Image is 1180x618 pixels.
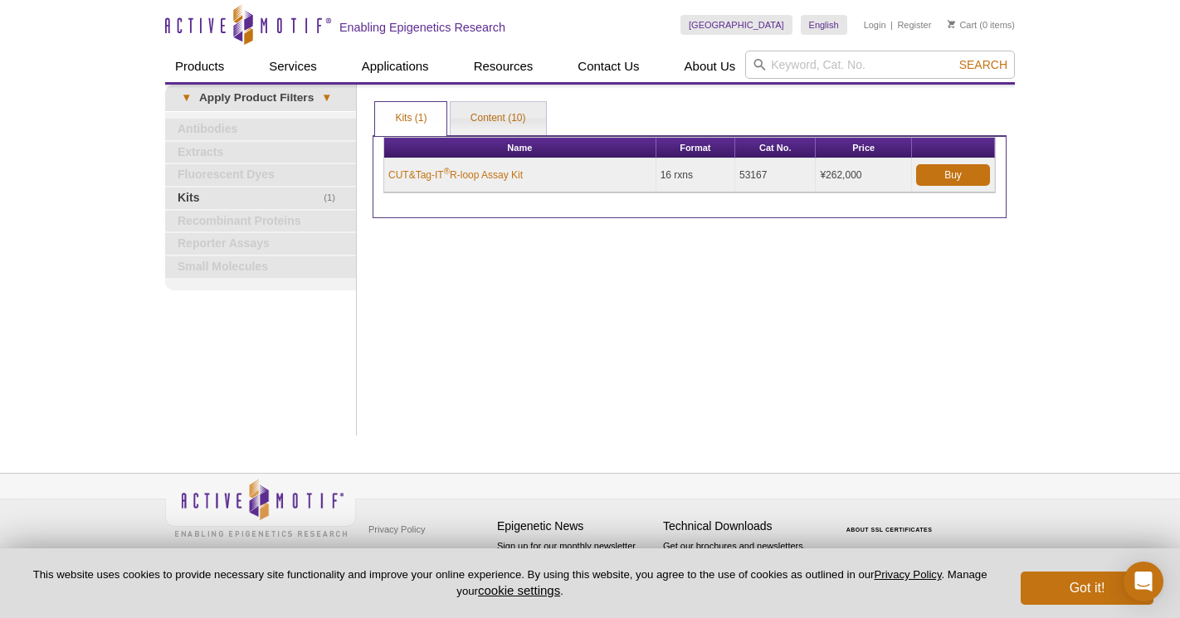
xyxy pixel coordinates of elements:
img: Active Motif, [165,474,356,541]
button: Search [954,57,1012,72]
a: [GEOGRAPHIC_DATA] [680,15,792,35]
a: Privacy Policy [874,568,941,581]
th: Format [656,138,735,158]
td: 16 rxns [656,158,735,192]
li: | [890,15,893,35]
li: (0 items) [948,15,1015,35]
a: Contact Us [568,51,649,82]
a: Applications [352,51,439,82]
a: Recombinant Proteins [165,211,356,232]
a: Reporter Assays [165,233,356,255]
a: Buy [916,164,990,186]
span: (1) [324,187,344,209]
a: ▾Apply Product Filters▾ [165,85,356,111]
h2: Enabling Epigenetics Research [339,20,505,35]
sup: ® [444,167,450,176]
a: English [801,15,847,35]
th: Price [816,138,912,158]
a: CUT&Tag-IT®R-loop Assay Kit [388,168,523,182]
a: ABOUT SSL CERTIFICATES [846,527,933,533]
td: 53167 [735,158,816,192]
span: Search [959,58,1007,71]
a: (1)Kits [165,187,356,209]
p: Sign up for our monthly newsletter highlighting recent publications in the field of epigenetics. [497,539,655,596]
button: cookie settings [478,583,560,597]
h4: Technical Downloads [663,519,821,533]
span: ▾ [314,90,339,105]
th: Name [384,138,656,158]
a: Small Molecules [165,256,356,278]
a: Cart [948,19,977,31]
img: Your Cart [948,20,955,28]
a: About Us [675,51,746,82]
span: ▾ [173,90,199,105]
a: Antibodies [165,119,356,140]
h4: Epigenetic News [497,519,655,533]
a: Products [165,51,234,82]
a: Resources [464,51,544,82]
a: Services [259,51,327,82]
a: Kits (1) [375,102,446,135]
p: Get our brochures and newsletters, or request them by mail. [663,539,821,582]
a: Register [897,19,931,31]
div: Open Intercom Messenger [1124,562,1163,601]
button: Got it! [1021,572,1153,605]
a: Privacy Policy [364,517,429,542]
input: Keyword, Cat. No. [745,51,1015,79]
a: Login [864,19,886,31]
table: Click to Verify - This site chose Symantec SSL for secure e-commerce and confidential communicati... [829,503,953,539]
th: Cat No. [735,138,816,158]
p: This website uses cookies to provide necessary site functionality and improve your online experie... [27,567,993,599]
td: ¥262,000 [816,158,912,192]
a: Extracts [165,142,356,163]
a: Content (10) [451,102,546,135]
a: Terms & Conditions [364,542,451,567]
a: Fluorescent Dyes [165,164,356,186]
